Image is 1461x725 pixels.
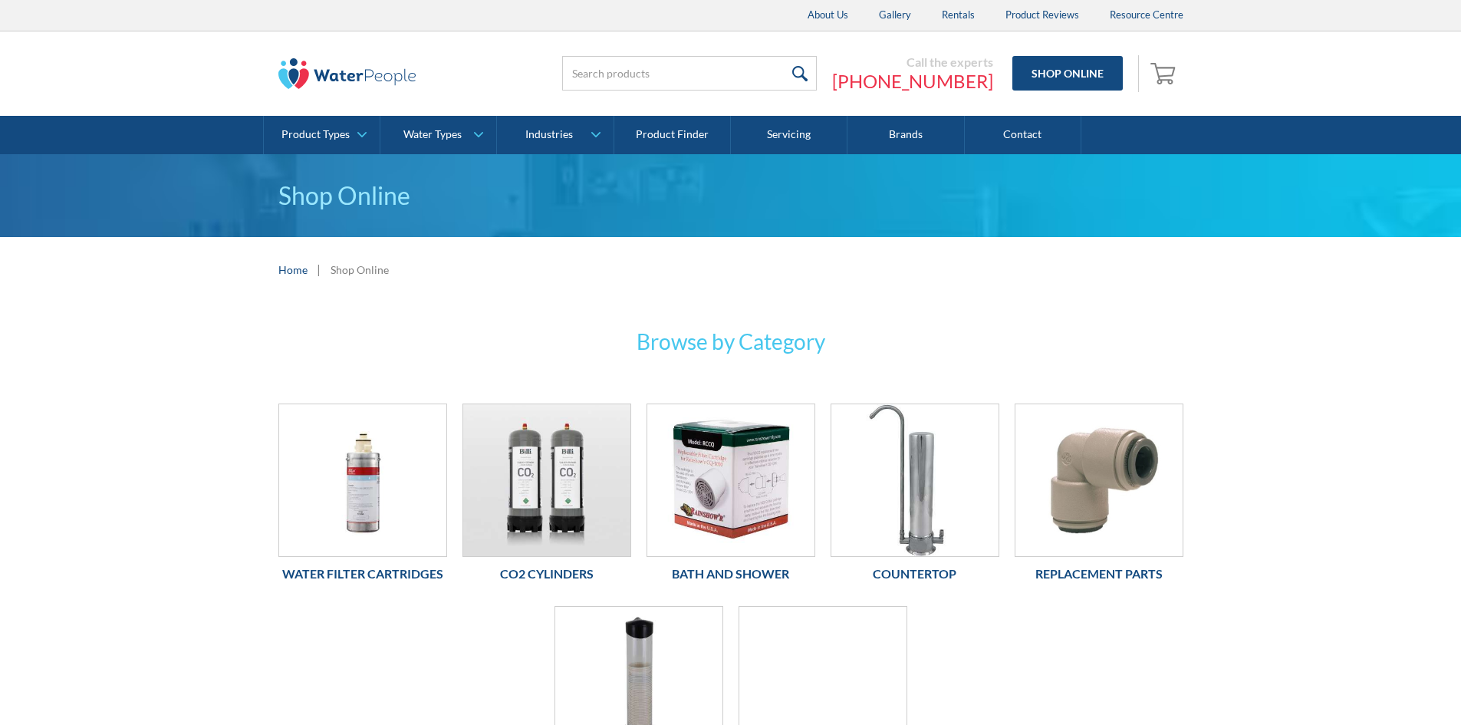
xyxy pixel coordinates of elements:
[562,56,817,91] input: Search products
[463,404,630,556] img: Co2 Cylinders
[432,325,1030,358] h3: Browse by Category
[278,177,1183,214] h1: Shop Online
[278,565,447,583] h6: Water Filter Cartridges
[525,128,573,141] div: Industries
[331,262,389,278] div: Shop Online
[614,116,731,154] a: Product Finder
[403,128,462,141] div: Water Types
[1015,404,1183,591] a: Replacement PartsReplacement Parts
[462,565,631,583] h6: Co2 Cylinders
[462,404,631,591] a: Co2 CylindersCo2 Cylinders
[1150,61,1180,85] img: shopping cart
[731,116,847,154] a: Servicing
[647,565,815,583] h6: Bath and Shower
[1015,565,1183,583] h6: Replacement Parts
[831,565,999,583] h6: Countertop
[315,260,323,278] div: |
[831,404,999,556] img: Countertop
[281,128,350,141] div: Product Types
[278,58,416,89] img: The Water People
[847,116,964,154] a: Brands
[279,404,446,556] img: Water Filter Cartridges
[647,404,814,556] img: Bath and Shower
[831,404,999,591] a: CountertopCountertop
[380,116,496,154] a: Water Types
[832,70,993,93] a: [PHONE_NUMBER]
[1015,404,1183,556] img: Replacement Parts
[832,54,993,70] div: Call the experts
[965,116,1081,154] a: Contact
[647,404,815,591] a: Bath and ShowerBath and Shower
[497,116,613,154] a: Industries
[264,116,380,154] a: Product Types
[278,262,308,278] a: Home
[1012,56,1123,91] a: Shop Online
[278,404,447,591] a: Water Filter CartridgesWater Filter Cartridges
[1147,55,1183,92] a: Open empty cart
